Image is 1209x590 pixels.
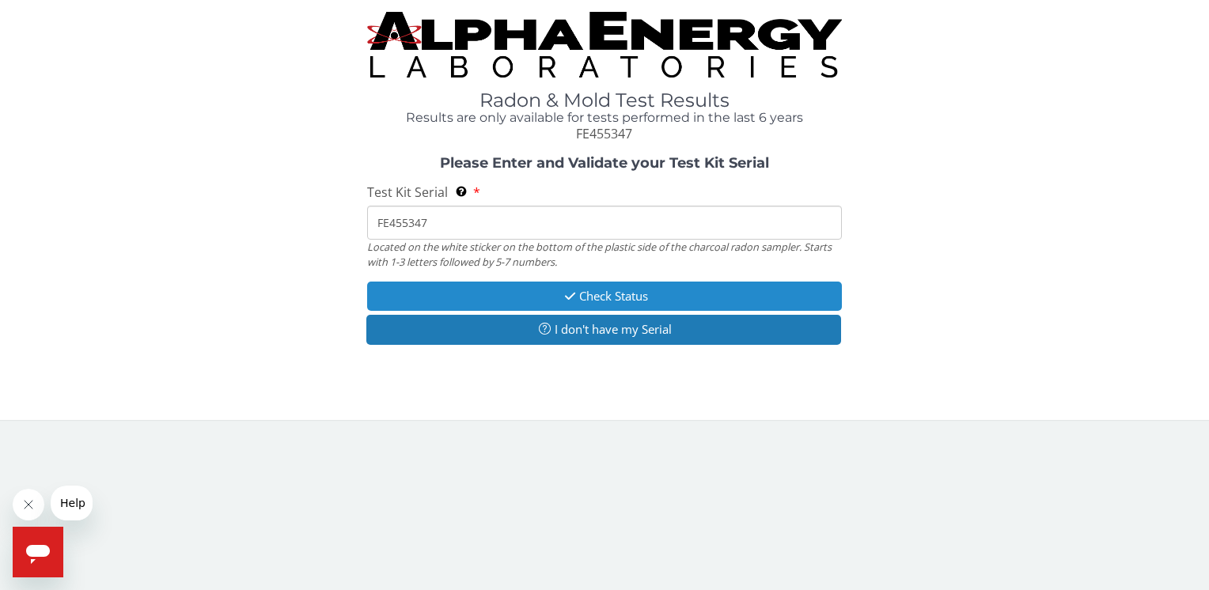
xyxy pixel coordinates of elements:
[367,12,841,78] img: TightCrop.jpg
[13,527,63,577] iframe: Button to launch messaging window
[367,111,841,125] h4: Results are only available for tests performed in the last 6 years
[367,90,841,111] h1: Radon & Mold Test Results
[367,240,841,269] div: Located on the white sticker on the bottom of the plastic side of the charcoal radon sampler. Sta...
[367,282,841,311] button: Check Status
[367,183,448,201] span: Test Kit Serial
[366,315,840,344] button: I don't have my Serial
[440,154,769,172] strong: Please Enter and Validate your Test Kit Serial
[13,489,44,520] iframe: Close message
[51,486,93,520] iframe: Message from company
[576,125,632,142] span: FE455347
